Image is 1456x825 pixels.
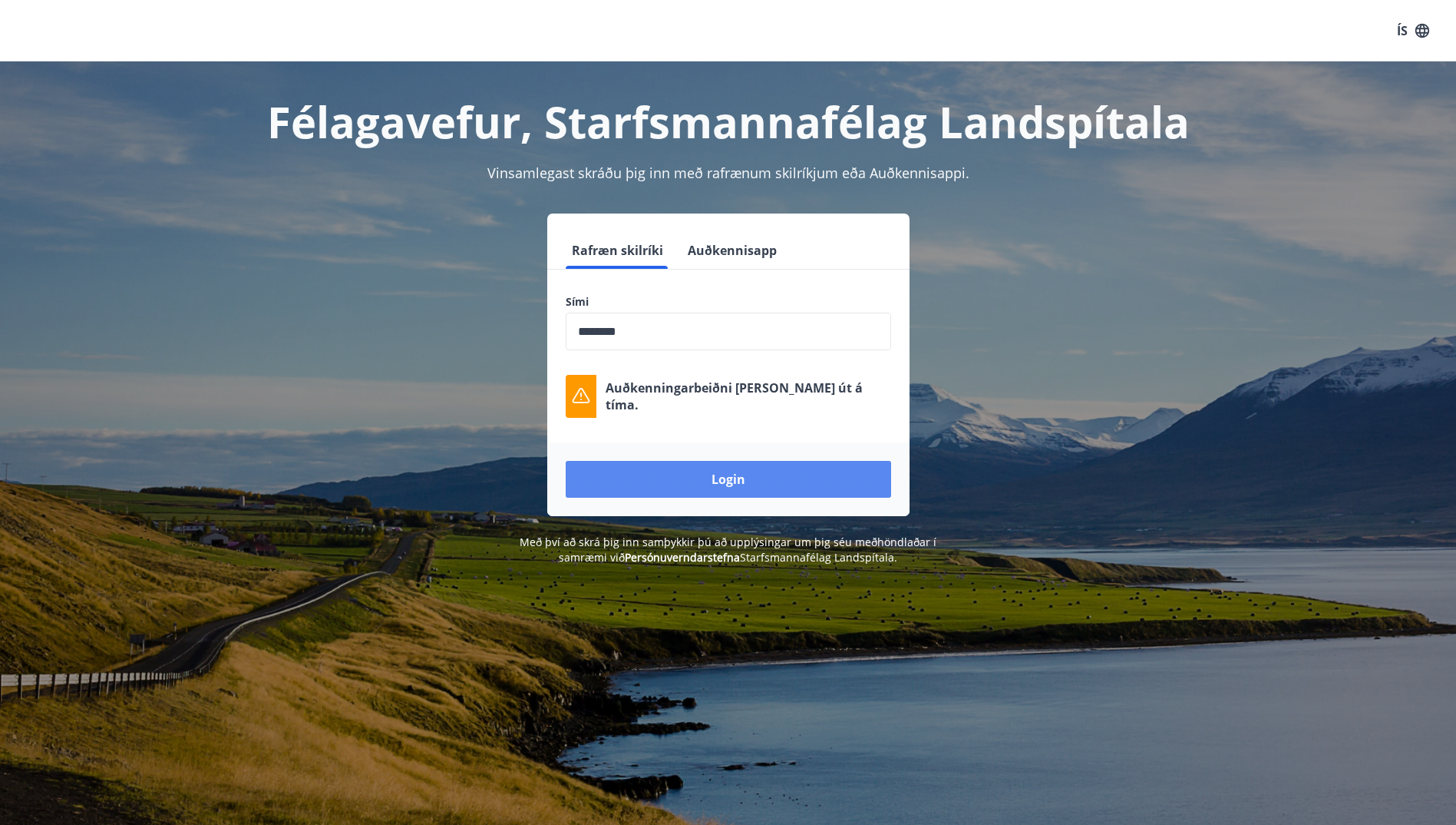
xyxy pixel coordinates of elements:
[566,232,669,269] button: Rafræn skilríki
[1388,17,1438,45] button: ÍS
[682,232,783,269] button: Auðkennisapp
[194,92,1263,151] h1: Félagavefur, Starfsmannafélag Landspítala
[487,164,969,182] span: Vinsamlegast skráðu þig inn með rafrænum skilríkjum eða Auðkennisappi.
[606,379,891,413] p: Auðkenningarbeiðni [PERSON_NAME] út á tíma.
[566,461,891,498] button: Login
[520,535,936,565] span: Með því að skrá þig inn samþykkir þú að upplýsingar um þig séu meðhöndlaðar í samræmi við Starfsm...
[566,294,891,310] label: Sími
[625,550,740,565] a: Persónuverndarstefna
